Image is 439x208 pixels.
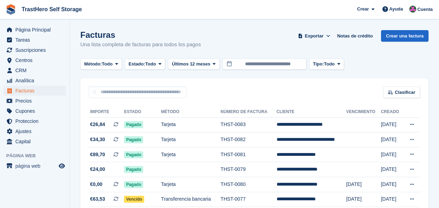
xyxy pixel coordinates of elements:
[381,117,403,132] td: [DATE]
[221,162,277,177] td: THST-0079
[381,147,403,162] td: [DATE]
[172,61,210,68] span: Últimos 12 meses
[346,177,381,192] td: [DATE]
[3,126,66,136] a: menu
[19,4,85,15] a: TrastHero Self Storage
[90,151,105,158] span: €89,70
[15,126,57,136] span: Ajustes
[334,30,375,42] a: Notas de crédito
[221,117,277,132] td: THST-0083
[80,30,201,40] h1: Facturas
[124,121,143,128] span: Pagado
[324,61,335,68] span: Todo
[129,61,145,68] span: Estado:
[80,58,122,70] button: Método: Todo
[125,58,165,70] button: Estado: Todo
[168,58,220,70] button: Últimos 12 meses
[309,58,344,70] button: Tipo: Todo
[161,147,221,162] td: Tarjeta
[221,177,277,192] td: THST-0080
[90,166,105,173] span: €24,00
[277,106,346,118] th: Cliente
[15,25,57,35] span: Página Principal
[15,137,57,146] span: Capital
[3,86,66,96] a: menu
[221,192,277,207] td: THST-0077
[124,196,144,203] span: Vencido
[102,61,113,68] span: Todo
[124,136,143,143] span: Pagado
[381,177,403,192] td: [DATE]
[305,33,323,40] span: Exportar
[381,30,429,42] a: Crear una factura
[124,166,143,173] span: Pagado
[89,106,124,118] th: Importe
[221,106,277,118] th: Número de factura
[3,106,66,116] a: menu
[3,137,66,146] a: menu
[381,106,403,118] th: Creado
[80,41,201,49] p: Una lista completa de facturas para todos los pagos
[15,161,57,171] span: página web
[6,152,69,159] span: Página web
[3,45,66,55] a: menu
[90,195,105,203] span: €63,53
[124,106,161,118] th: Estado
[381,132,403,147] td: [DATE]
[3,96,66,106] a: menu
[297,30,332,42] button: Exportar
[15,65,57,75] span: CRM
[6,4,16,15] img: stora-icon-8386f47178a22dfd0bd8f6a31ec36ba5ce8667c1dd55bd0f319d3a0aa187defe.svg
[15,116,57,126] span: Proteccion
[84,61,102,68] span: Método:
[417,6,433,13] span: Cuenta
[145,61,156,68] span: Todo
[161,192,221,207] td: Transferencia bancaria
[221,132,277,147] td: THST-0082
[3,161,66,171] a: menú
[381,192,403,207] td: [DATE]
[346,106,381,118] th: Vencimiento
[409,6,416,13] img: Marua Grioui
[313,61,324,68] span: Tipo:
[15,45,57,55] span: Suscripciones
[124,151,143,158] span: Pagado
[395,89,415,96] span: Clasificar
[3,35,66,45] a: menu
[161,106,221,118] th: Método
[15,35,57,45] span: Tareas
[90,181,102,188] span: €0,00
[346,192,381,207] td: [DATE]
[221,147,277,162] td: THST-0081
[357,6,369,13] span: Crear
[3,55,66,65] a: menu
[58,162,66,170] a: Vista previa de la tienda
[161,132,221,147] td: Tarjeta
[90,121,105,128] span: €26,84
[15,106,57,116] span: Cupones
[161,117,221,132] td: Tarjeta
[3,65,66,75] a: menu
[3,76,66,85] a: menu
[15,96,57,106] span: Precios
[3,25,66,35] a: menu
[3,116,66,126] a: menu
[15,76,57,85] span: Analítica
[161,177,221,192] td: Tarjeta
[389,6,403,13] span: Ayuda
[124,181,143,188] span: Pagado
[15,55,57,65] span: Centros
[381,162,403,177] td: [DATE]
[90,136,105,143] span: €34,30
[15,86,57,96] span: Facturas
